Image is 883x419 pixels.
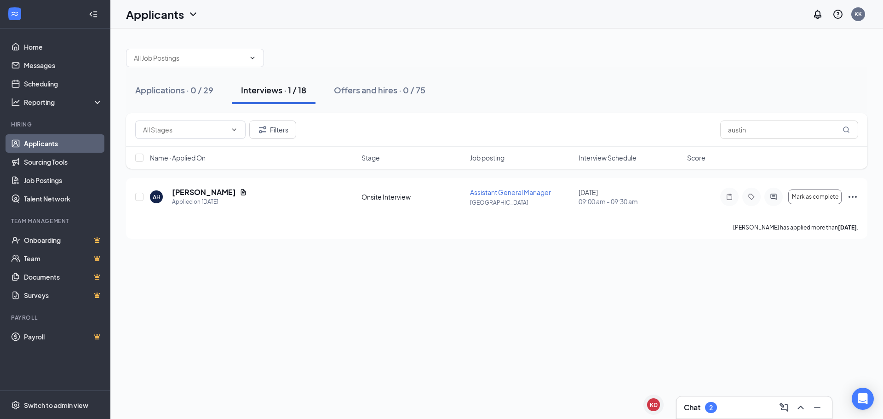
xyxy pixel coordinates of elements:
div: Open Intercom Messenger [852,388,874,410]
a: Messages [24,56,103,75]
svg: Filter [257,124,268,135]
a: TeamCrown [24,249,103,268]
svg: Tag [746,193,757,201]
svg: ComposeMessage [779,402,790,413]
a: SurveysCrown [24,286,103,304]
input: All Job Postings [134,53,245,63]
span: 09:00 am - 09:30 am [579,197,682,206]
svg: Note [724,193,735,201]
a: OnboardingCrown [24,231,103,249]
div: Reporting [24,98,103,107]
h5: [PERSON_NAME] [172,187,236,197]
button: ChevronUp [793,400,808,415]
svg: QuestionInfo [832,9,843,20]
a: Talent Network [24,189,103,208]
p: [PERSON_NAME] has applied more than . [733,224,858,231]
span: Stage [361,153,380,162]
svg: Notifications [812,9,823,20]
div: [DATE] [579,188,682,206]
div: Onsite Interview [361,192,464,201]
svg: Minimize [812,402,823,413]
b: [DATE] [838,224,857,231]
a: DocumentsCrown [24,268,103,286]
svg: ActiveChat [768,193,779,201]
svg: ChevronDown [230,126,238,133]
div: Applications · 0 / 29 [135,84,213,96]
span: Interview Schedule [579,153,636,162]
span: Mark as complete [792,194,838,200]
input: Search in interviews [720,121,858,139]
svg: ChevronDown [188,9,199,20]
div: Switch to admin view [24,401,88,410]
span: Job posting [470,153,505,162]
div: Interviews · 1 / 18 [241,84,306,96]
div: Applied on [DATE] [172,197,247,207]
svg: WorkstreamLogo [10,9,19,18]
span: Assistant General Manager [470,188,551,196]
div: Hiring [11,121,101,128]
svg: MagnifyingGlass [843,126,850,133]
h1: Applicants [126,6,184,22]
svg: Settings [11,401,20,410]
input: All Stages [143,125,227,135]
a: Job Postings [24,171,103,189]
div: Team Management [11,217,101,225]
h3: Chat [684,402,700,413]
a: Home [24,38,103,56]
button: Minimize [810,400,825,415]
span: Name · Applied On [150,153,206,162]
div: AH [153,193,161,201]
div: Offers and hires · 0 / 75 [334,84,425,96]
span: Score [687,153,705,162]
div: 2 [709,404,713,412]
div: KD [650,401,658,409]
a: Applicants [24,134,103,153]
svg: Ellipses [847,191,858,202]
svg: ChevronUp [795,402,806,413]
div: Payroll [11,314,101,321]
a: PayrollCrown [24,327,103,346]
svg: Document [240,189,247,196]
svg: Analysis [11,98,20,107]
a: Sourcing Tools [24,153,103,171]
button: Mark as complete [788,189,842,204]
svg: Collapse [89,10,98,19]
p: [GEOGRAPHIC_DATA] [470,199,573,207]
svg: ChevronDown [249,54,256,62]
button: Filter Filters [249,121,296,139]
div: KK [854,10,862,18]
button: ComposeMessage [777,400,791,415]
a: Scheduling [24,75,103,93]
